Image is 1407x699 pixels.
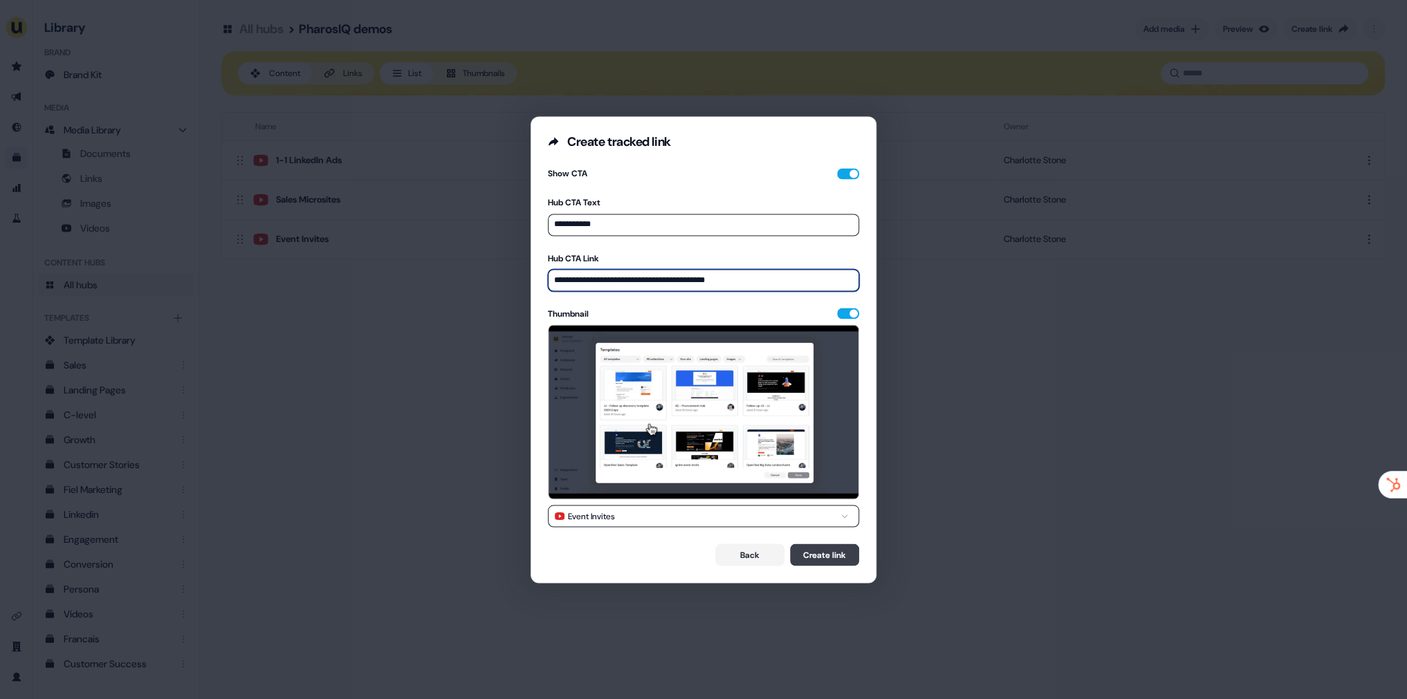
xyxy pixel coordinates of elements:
[715,543,784,566] button: Back
[548,252,859,263] label: Hub CTA Link
[548,167,587,180] div: Show CTA
[567,133,670,150] div: Create tracked link
[790,543,859,566] button: Create link
[568,509,615,523] div: Event Invites
[548,308,589,319] div: Thumbnail
[548,197,859,208] label: Hub CTA Text
[549,325,858,498] img: Thumbnail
